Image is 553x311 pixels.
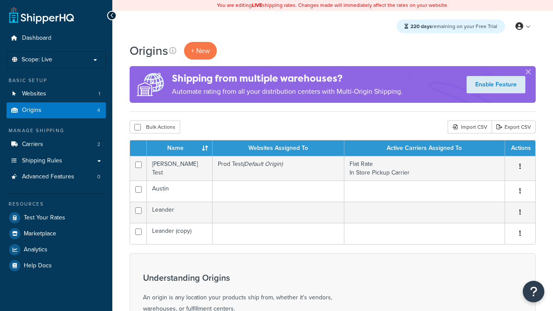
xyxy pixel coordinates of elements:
[6,258,106,273] a: Help Docs
[130,42,168,59] h1: Origins
[130,66,172,103] img: ad-origins-multi-dfa493678c5a35abed25fd24b4b8a3fa3505936ce257c16c00bdefe2f3200be3.png
[130,121,180,133] button: Bulk Actions
[22,56,52,63] span: Scope: Live
[213,140,344,156] th: Websites Assigned To
[344,156,505,181] td: Flat Rate In Store Pickup Carrier
[6,200,106,208] div: Resources
[22,107,41,114] span: Origins
[191,46,210,56] span: + New
[24,230,56,238] span: Marketplace
[523,281,544,302] button: Open Resource Center
[143,273,359,282] h3: Understanding Origins
[6,127,106,134] div: Manage Shipping
[6,86,106,102] a: Websites 1
[22,173,74,181] span: Advanced Features
[97,173,100,181] span: 0
[147,140,213,156] th: Name : activate to sort column ascending
[6,77,106,84] div: Basic Setup
[492,121,536,133] a: Export CSV
[147,202,213,223] td: Leander
[467,76,525,93] a: Enable Feature
[97,141,100,148] span: 2
[6,102,106,118] a: Origins 4
[243,159,283,168] i: (Default Origin)
[6,226,106,241] a: Marketplace
[147,156,213,181] td: [PERSON_NAME] Test
[147,181,213,202] td: Austin
[344,140,505,156] th: Active Carriers Assigned To
[6,136,106,152] a: Carriers 2
[9,6,74,24] a: ShipperHQ Home
[6,86,106,102] li: Websites
[99,90,100,98] span: 1
[6,169,106,185] li: Advanced Features
[22,90,46,98] span: Websites
[24,214,65,222] span: Test Your Rates
[172,86,403,98] p: Automate rating from all your distribution centers with Multi-Origin Shipping.
[448,121,492,133] div: Import CSV
[397,19,505,33] div: remaining on your Free Trial
[505,140,535,156] th: Actions
[172,71,403,86] h4: Shipping from multiple warehouses?
[252,1,262,9] b: LIVE
[22,35,51,42] span: Dashboard
[97,107,100,114] span: 4
[147,223,213,244] td: Leander (copy)
[6,242,106,257] a: Analytics
[184,42,217,60] a: + New
[6,210,106,225] a: Test Your Rates
[24,262,52,270] span: Help Docs
[213,156,344,181] td: Prod Test
[6,169,106,185] a: Advanced Features 0
[22,141,43,148] span: Carriers
[24,246,48,254] span: Analytics
[410,22,432,30] strong: 220 days
[6,153,106,169] a: Shipping Rules
[6,102,106,118] li: Origins
[6,30,106,46] a: Dashboard
[6,136,106,152] li: Carriers
[22,157,62,165] span: Shipping Rules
